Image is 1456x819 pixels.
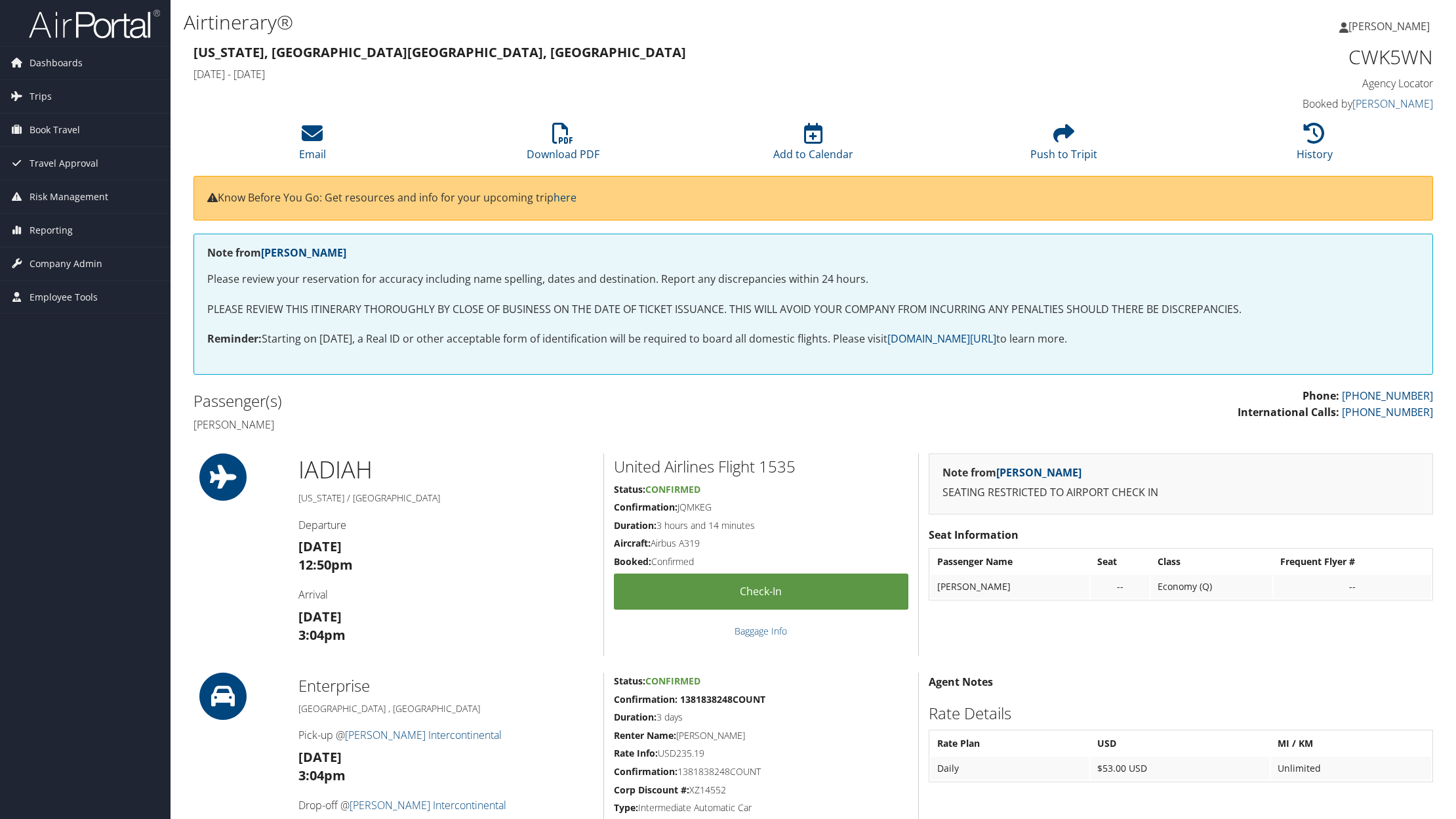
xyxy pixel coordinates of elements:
[350,798,506,812] a: [PERSON_NAME] Intercontinental
[1030,130,1097,161] a: Push to Tripit
[887,331,996,346] a: [DOMAIN_NAME][URL]
[1280,581,1425,593] div: --
[1091,757,1270,780] td: $53.00 USD
[184,9,1023,36] h1: Airtinerary®
[929,675,993,689] strong: Agent Notes
[614,537,908,550] h5: Airbus A319
[614,501,677,513] strong: Confirmation:
[193,417,803,432] h4: [PERSON_NAME]
[931,757,1089,780] td: Daily
[298,608,342,625] strong: [DATE]
[527,130,599,161] a: Download PDF
[298,702,594,715] h5: [GEOGRAPHIC_DATA] , [GEOGRAPHIC_DATA]
[614,747,658,759] strong: Rate Info:
[298,453,594,486] h1: IAD IAH
[30,214,73,247] span: Reporting
[614,801,638,814] strong: Type:
[207,331,1419,348] p: Starting on [DATE], a Real ID or other acceptable form of identification will be required to boar...
[614,574,908,610] a: Check-in
[614,801,908,814] h5: Intermediate Automatic Car
[614,765,677,778] strong: Confirmation:
[1271,757,1431,780] td: Unlimited
[614,483,645,495] strong: Status:
[1151,575,1272,598] td: Economy (Q)
[298,798,594,812] h4: Drop-off @
[298,728,594,742] h4: Pick-up @
[614,555,651,568] strong: Booked:
[1303,388,1339,403] strong: Phone:
[345,728,502,742] a: [PERSON_NAME] Intercontinental
[298,766,346,784] strong: 3:04pm
[30,147,98,180] span: Travel Approval
[614,693,765,705] strong: Confirmation: 1381838248COUNT
[30,80,52,113] span: Trips
[735,625,787,637] a: Baggage Info
[1091,550,1150,574] th: Seat
[614,675,645,687] strong: Status:
[1238,405,1339,419] strong: International Calls:
[30,180,108,213] span: Risk Management
[614,711,908,724] h5: 3 days
[942,465,1082,480] strong: Note from
[931,732,1089,755] th: Rate Plan
[1271,732,1431,755] th: MI / KM
[614,501,908,514] h5: JQMKEG
[1348,19,1430,33] span: [PERSON_NAME]
[298,518,594,532] h4: Departure
[1297,130,1333,161] a: History
[614,729,908,742] h5: [PERSON_NAME]
[1138,96,1433,111] h4: Booked by
[614,747,908,760] h5: USD235.19
[645,675,700,687] span: Confirmed
[614,537,651,549] strong: Aircraft:
[614,784,908,797] h5: XZ14552
[614,765,908,778] h5: 1381838248COUNT
[261,245,346,260] a: [PERSON_NAME]
[299,130,326,161] a: Email
[1274,550,1431,574] th: Frequent Flyer #
[554,190,576,205] a: here
[193,67,1118,81] h4: [DATE] - [DATE]
[1138,76,1433,91] h4: Agency Locator
[298,537,342,555] strong: [DATE]
[298,492,594,505] h5: [US_STATE] / [GEOGRAPHIC_DATA]
[614,729,676,742] strong: Renter Name:
[929,528,1019,542] strong: Seat Information
[1091,732,1270,755] th: USD
[1097,581,1143,593] div: --
[298,675,594,697] h2: Enterprise
[30,247,102,280] span: Company Admin
[207,331,262,346] strong: Reminder:
[30,281,98,314] span: Employee Tools
[207,271,1419,288] p: Please review your reservation for accuracy including name spelling, dates and destination. Repor...
[942,484,1419,501] p: SEATING RESTRICTED TO AIRPORT CHECK IN
[30,47,83,79] span: Dashboards
[614,555,908,568] h5: Confirmed
[614,711,657,723] strong: Duration:
[614,519,908,532] h5: 3 hours and 14 minutes
[1342,405,1433,419] a: [PHONE_NUMBER]
[773,130,853,161] a: Add to Calendar
[1339,7,1443,46] a: [PERSON_NAME]
[29,9,160,39] img: airportal-logo.png
[1138,43,1433,71] h1: CWK5WN
[298,626,346,644] strong: 3:04pm
[1151,550,1272,574] th: Class
[929,702,1433,724] h2: Rate Details
[193,43,686,61] strong: [US_STATE], [GEOGRAPHIC_DATA] [GEOGRAPHIC_DATA], [GEOGRAPHIC_DATA]
[298,556,353,574] strong: 12:50pm
[996,465,1082,480] a: [PERSON_NAME]
[614,784,689,796] strong: Corp Discount #:
[30,114,80,146] span: Book Travel
[207,301,1419,318] p: PLEASE REVIEW THIS ITINERARY THOROUGHLY BY CLOSE OF BUSINESS ON THE DATE OF TICKET ISSUANCE. THIS...
[645,483,700,495] span: Confirmed
[1352,96,1433,111] a: [PERSON_NAME]
[931,575,1089,598] td: [PERSON_NAME]
[193,390,803,412] h2: Passenger(s)
[614,455,908,478] h2: United Airlines Flight 1535
[931,550,1089,574] th: Passenger Name
[207,245,346,260] strong: Note from
[207,190,1419,207] p: Know Before You Go: Get resources and info for your upcoming trip
[298,748,342,766] strong: [DATE]
[1342,388,1433,403] a: [PHONE_NUMBER]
